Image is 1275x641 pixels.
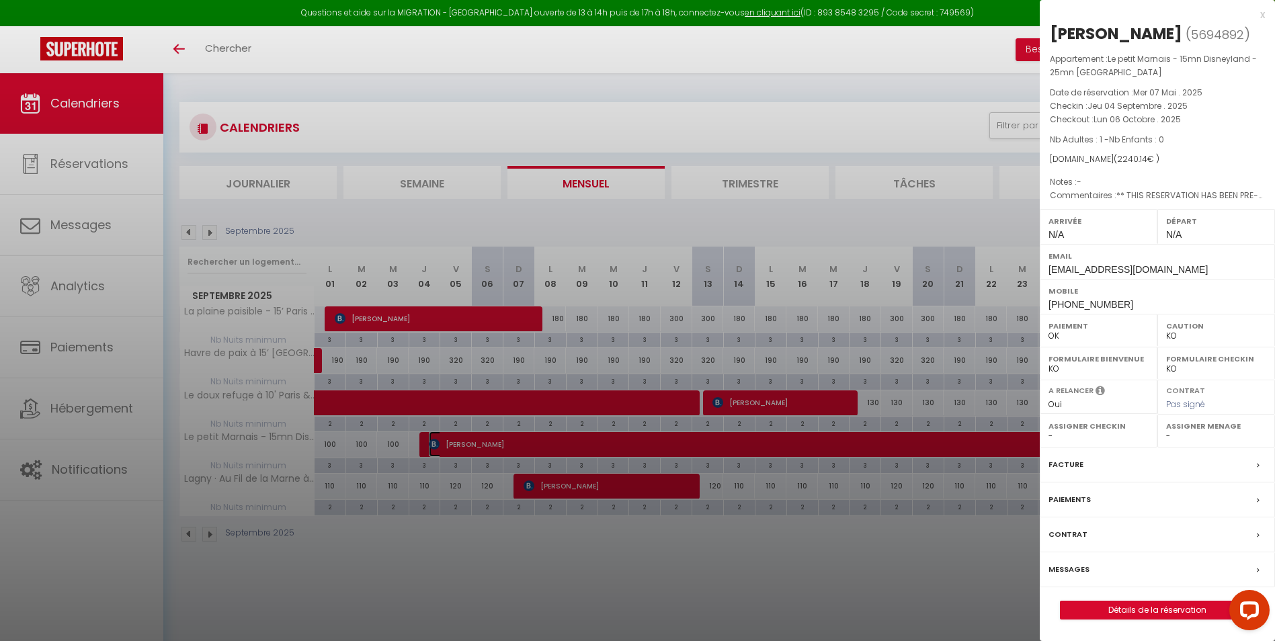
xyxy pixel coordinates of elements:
[1166,419,1266,433] label: Assigner Menage
[1048,264,1208,275] span: [EMAIL_ADDRESS][DOMAIN_NAME]
[1109,134,1164,145] span: Nb Enfants : 0
[1094,114,1181,125] span: Lun 06 Octobre . 2025
[1060,601,1255,619] button: Détails de la réservation
[1048,352,1149,366] label: Formulaire Bienvenue
[1048,419,1149,433] label: Assigner Checkin
[1166,229,1182,240] span: N/A
[1048,299,1133,310] span: [PHONE_NUMBER]
[1166,319,1266,333] label: Caution
[1050,52,1265,79] p: Appartement :
[1048,458,1083,472] label: Facture
[1050,86,1265,99] p: Date de réservation :
[1166,352,1266,366] label: Formulaire Checkin
[1050,153,1265,166] div: [DOMAIN_NAME]
[1191,26,1244,43] span: 5694892
[1048,229,1064,240] span: N/A
[1048,493,1091,507] label: Paiements
[1048,527,1087,542] label: Contrat
[1166,385,1205,394] label: Contrat
[1048,249,1266,263] label: Email
[1050,23,1182,44] div: [PERSON_NAME]
[1040,7,1265,23] div: x
[1050,189,1265,202] p: Commentaires :
[1050,175,1265,189] p: Notes :
[1166,398,1205,410] span: Pas signé
[1114,153,1159,165] span: ( € )
[1166,214,1266,228] label: Départ
[1133,87,1202,98] span: Mer 07 Mai . 2025
[1050,113,1265,126] p: Checkout :
[1077,176,1081,187] span: -
[1048,214,1149,228] label: Arrivée
[1048,319,1149,333] label: Paiement
[1219,585,1275,641] iframe: LiveChat chat widget
[1048,562,1089,576] label: Messages
[1050,99,1265,113] p: Checkin :
[1050,134,1164,145] span: Nb Adultes : 1 -
[1087,100,1188,112] span: Jeu 04 Septembre . 2025
[1061,601,1254,619] a: Détails de la réservation
[1117,153,1147,165] span: 2240.14
[1048,385,1094,396] label: A relancer
[1050,53,1257,78] span: Le petit Marnais - 15mn Disneyland - 25mn [GEOGRAPHIC_DATA]
[1186,25,1250,44] span: ( )
[1096,385,1105,400] i: Sélectionner OUI si vous souhaiter envoyer les séquences de messages post-checkout
[1048,284,1266,298] label: Mobile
